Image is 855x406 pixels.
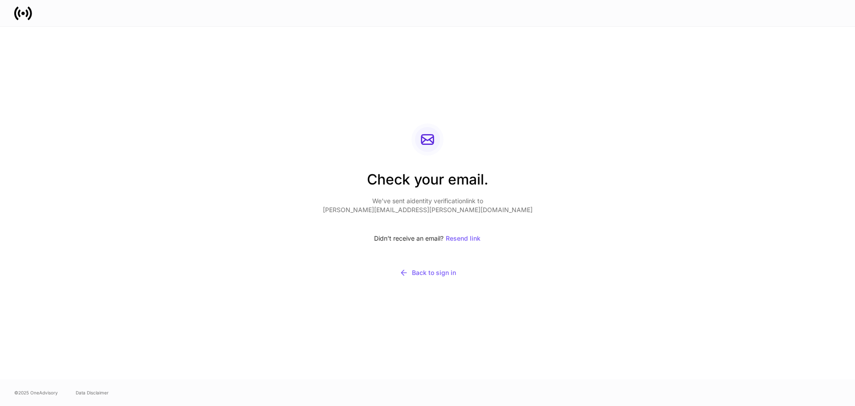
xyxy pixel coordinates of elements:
[76,389,109,396] a: Data Disclaimer
[323,197,533,214] p: We’ve sent a identity verification link to [PERSON_NAME][EMAIL_ADDRESS][PERSON_NAME][DOMAIN_NAME]
[446,235,480,242] div: Resend link
[323,170,533,197] h2: Check your email.
[445,229,481,248] button: Resend link
[323,229,533,248] div: Didn’t receive an email?
[399,268,456,277] div: Back to sign in
[323,262,533,283] button: Back to sign in
[14,389,58,396] span: © 2025 OneAdvisory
